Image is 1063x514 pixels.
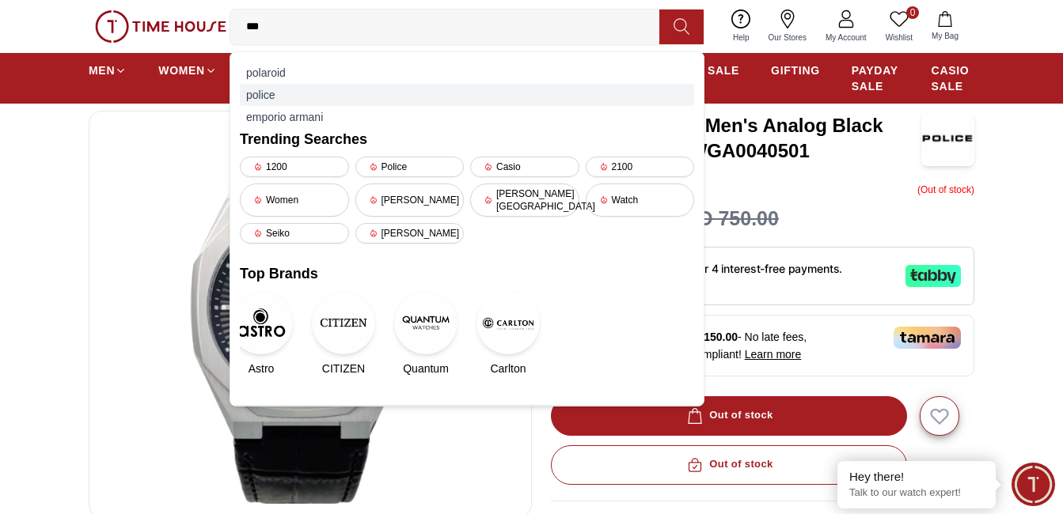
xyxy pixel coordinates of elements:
[240,62,694,84] div: polaroid
[879,32,919,43] span: Wishlist
[771,62,820,78] span: GIFTING
[240,183,349,217] div: Women
[490,361,526,376] span: Carlton
[906,6,919,19] span: 0
[727,32,756,43] span: Help
[322,291,365,376] a: CITIZENCITIZEN
[158,56,217,85] a: WOMEN
[762,32,813,43] span: Our Stores
[240,106,694,128] div: emporio armani
[819,32,873,43] span: My Account
[230,291,293,354] img: Astro
[487,291,530,376] a: CarltonCarlton
[759,6,816,47] a: Our Stores
[852,56,900,100] a: PAYDAY SALE
[917,182,974,198] p: ( Out of stock )
[1012,463,1055,506] div: Chat Widget
[678,331,738,343] span: AED 150.00
[922,8,968,45] button: My Bag
[586,183,695,217] div: Watch
[849,469,984,485] div: Hey there!
[322,361,365,376] span: CITIZEN
[932,62,974,94] span: CASIO SALE
[852,62,900,94] span: PAYDAY SALE
[586,157,695,177] div: 2100
[551,113,922,164] h3: POLICE REINGA Men's Analog Black Dial Watch - PEWGA0040501
[394,291,457,354] img: Quantum
[849,486,984,500] p: Talk to our watch expert!
[745,348,802,361] span: Learn more
[158,62,205,78] span: WOMEN
[403,361,449,376] span: Quantum
[551,315,975,376] div: Or split in 4 payments of - No late fees, [DEMOGRAPHIC_DATA] compliant!
[89,56,127,85] a: MEN
[925,30,965,42] span: My Bag
[240,157,349,177] div: 1200
[240,263,694,285] h2: Top Brands
[470,157,579,177] div: Casio
[355,157,465,177] div: Police
[476,291,540,354] img: Carlton
[95,10,226,43] img: ...
[312,291,375,354] img: CITIZEN
[723,6,759,47] a: Help
[470,183,579,217] div: [PERSON_NAME][GEOGRAPHIC_DATA]
[771,56,820,85] a: GIFTING
[89,62,115,78] span: MEN
[249,361,275,376] span: Astro
[240,291,283,376] a: AstroAstro
[102,124,518,504] img: POLICE REINGA Men's Analog Black Dial Watch - PEWGA0040501
[240,128,694,150] h2: Trending Searches
[876,6,922,47] a: 0Wishlist
[355,183,465,217] div: [PERSON_NAME]
[708,56,739,85] a: SALE
[894,327,961,349] img: Tamara
[240,223,349,244] div: Seiko
[404,291,447,376] a: QuantumQuantum
[932,56,974,100] a: CASIO SALE
[708,62,739,78] span: SALE
[355,223,465,244] div: [PERSON_NAME]
[240,84,694,106] div: police
[671,204,779,234] h3: AED 750.00
[921,111,974,166] img: POLICE REINGA Men's Analog Black Dial Watch - PEWGA0040501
